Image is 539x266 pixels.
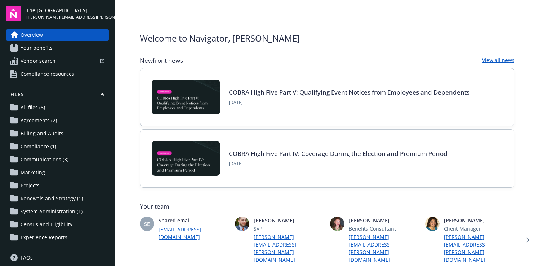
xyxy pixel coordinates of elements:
[26,6,109,14] span: The [GEOGRAPHIC_DATA]
[21,252,33,263] span: FAQs
[254,233,324,263] a: [PERSON_NAME][EMAIL_ADDRESS][PERSON_NAME][DOMAIN_NAME]
[6,91,109,100] button: Files
[21,180,40,191] span: Projects
[6,55,109,67] a: Vendor search
[520,234,532,246] a: Next
[6,193,109,204] a: Renewals and Strategy (1)
[140,56,183,65] span: Newfront news
[254,217,324,224] span: [PERSON_NAME]
[6,68,109,80] a: Compliance resources
[6,232,109,243] a: Experience Reports
[229,161,447,167] span: [DATE]
[349,233,419,263] a: [PERSON_NAME][EMAIL_ADDRESS][PERSON_NAME][DOMAIN_NAME]
[229,88,469,96] a: COBRA High Five Part V: Qualifying Event Notices from Employees and Dependents
[6,141,109,152] a: Compliance (1)
[482,56,514,65] a: View all news
[21,141,56,152] span: Compliance (1)
[6,154,109,165] a: Communications (3)
[6,219,109,230] a: Census and Eligibility
[6,252,109,263] a: FAQs
[21,42,53,54] span: Your benefits
[21,102,45,113] span: All files (8)
[6,6,21,21] img: navigator-logo.svg
[6,180,109,191] a: Projects
[6,115,109,126] a: Agreements (2)
[159,226,229,241] a: [EMAIL_ADDRESS][DOMAIN_NAME]
[21,29,43,41] span: Overview
[21,115,57,126] span: Agreements (2)
[26,14,109,21] span: [PERSON_NAME][EMAIL_ADDRESS][PERSON_NAME][DOMAIN_NAME]
[21,154,68,165] span: Communications (3)
[21,232,67,243] span: Experience Reports
[229,99,469,106] span: [DATE]
[21,167,45,178] span: Marketing
[140,32,300,45] span: Welcome to Navigator , [PERSON_NAME]
[444,225,514,232] span: Client Manager
[144,220,150,228] span: SE
[152,141,220,176] img: BLOG-Card Image - Compliance - COBRA High Five Pt 4 - 09-04-25.jpg
[6,102,109,113] a: All files (8)
[6,42,109,54] a: Your benefits
[229,149,447,158] a: COBRA High Five Part IV: Coverage During the Election and Premium Period
[330,217,344,231] img: photo
[152,80,220,114] img: BLOG-Card Image - Compliance - COBRA High Five Pt 5 - 09-11-25.jpg
[6,128,109,139] a: Billing and Audits
[140,202,514,211] span: Your team
[21,206,83,217] span: System Administration (1)
[21,55,55,67] span: Vendor search
[21,219,72,230] span: Census and Eligibility
[21,68,74,80] span: Compliance resources
[26,6,109,21] button: The [GEOGRAPHIC_DATA][PERSON_NAME][EMAIL_ADDRESS][PERSON_NAME][DOMAIN_NAME]
[6,167,109,178] a: Marketing
[349,225,419,232] span: Benefits Consultant
[254,225,324,232] span: SVP
[444,217,514,224] span: [PERSON_NAME]
[425,217,440,231] img: photo
[6,206,109,217] a: System Administration (1)
[235,217,249,231] img: photo
[349,217,419,224] span: [PERSON_NAME]
[21,193,83,204] span: Renewals and Strategy (1)
[6,29,109,41] a: Overview
[21,128,63,139] span: Billing and Audits
[159,217,229,224] span: Shared email
[444,233,514,263] a: [PERSON_NAME][EMAIL_ADDRESS][PERSON_NAME][DOMAIN_NAME]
